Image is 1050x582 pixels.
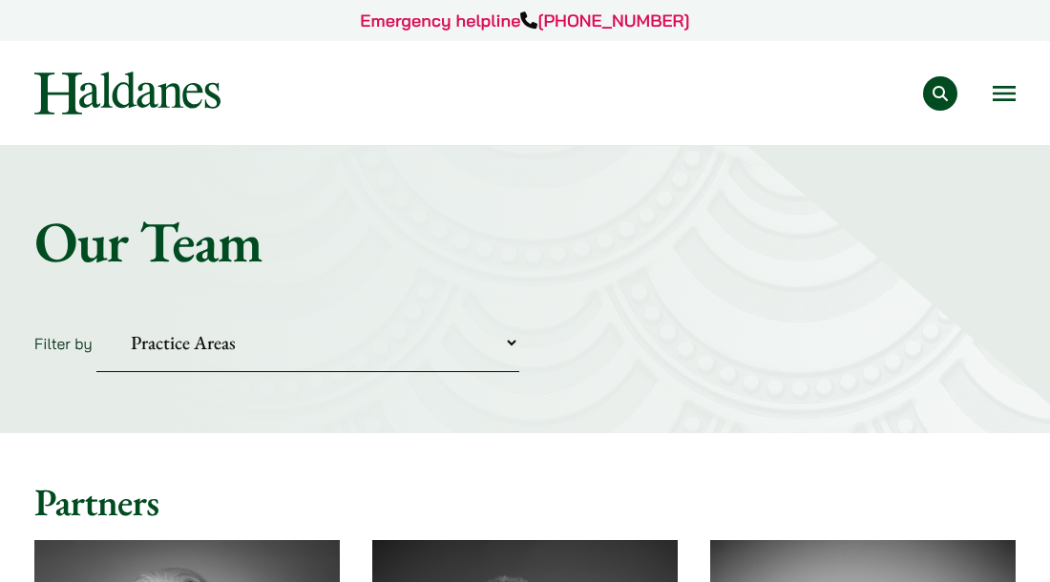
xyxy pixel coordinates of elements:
[34,334,93,353] label: Filter by
[34,72,220,114] img: Logo of Haldanes
[993,86,1016,101] button: Open menu
[34,207,1016,276] h1: Our Team
[34,479,1016,525] h2: Partners
[360,10,689,31] a: Emergency helpline[PHONE_NUMBER]
[923,76,957,111] button: Search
